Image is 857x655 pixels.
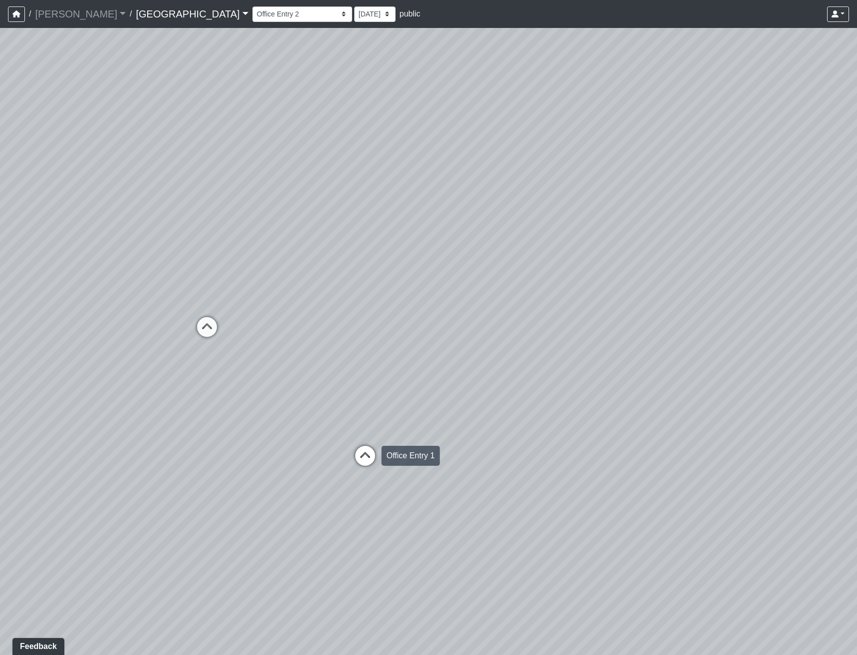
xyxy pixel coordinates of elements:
[382,446,440,466] div: Office Entry 1
[136,4,248,24] a: [GEOGRAPHIC_DATA]
[35,4,126,24] a: [PERSON_NAME]
[7,635,66,655] iframe: Ybug feedback widget
[126,4,136,24] span: /
[25,4,35,24] span: /
[400,9,421,18] span: public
